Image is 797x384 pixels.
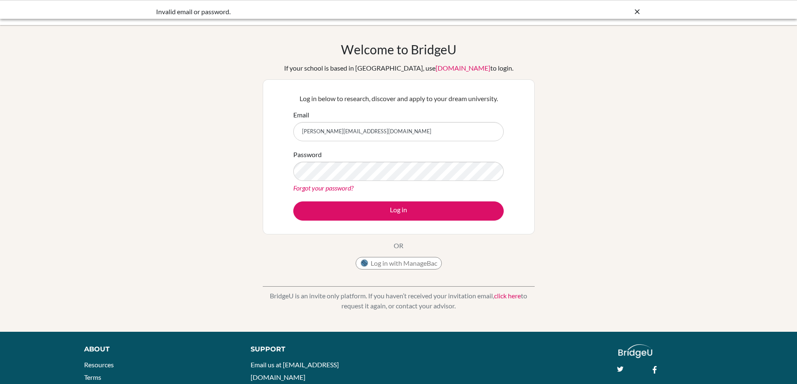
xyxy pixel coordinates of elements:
h1: Welcome to BridgeU [341,42,456,57]
button: Log in with ManageBac [356,257,442,270]
img: logo_white@2x-f4f0deed5e89b7ecb1c2cc34c3e3d731f90f0f143d5ea2071677605dd97b5244.png [618,344,652,358]
p: OR [394,241,403,251]
a: Email us at [EMAIL_ADDRESS][DOMAIN_NAME] [251,361,339,381]
button: Log in [293,201,504,221]
div: If your school is based in [GEOGRAPHIC_DATA], use to login. [284,63,513,73]
a: Resources [84,361,114,369]
a: click here [494,292,521,300]
div: Invalid email or password. [156,7,516,17]
div: Support [251,344,389,354]
a: [DOMAIN_NAME] [436,64,490,72]
p: Log in below to research, discover and apply to your dream university. [293,94,504,104]
p: BridgeU is an invite only platform. If you haven’t received your invitation email, to request it ... [263,291,535,311]
a: Forgot your password? [293,184,354,192]
a: Terms [84,373,101,381]
label: Email [293,110,309,120]
div: About [84,344,232,354]
label: Password [293,150,322,160]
